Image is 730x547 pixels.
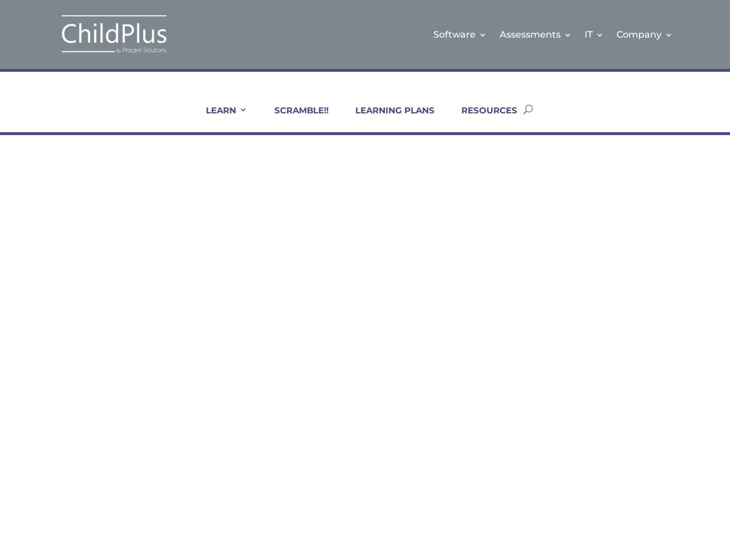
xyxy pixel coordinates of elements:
a: Company [617,11,673,58]
a: Assessments [500,11,572,58]
a: RESOURCES [447,105,517,132]
a: LEARN [192,105,248,132]
a: SCRAMBLE!! [260,105,328,132]
a: IT [585,11,604,58]
a: Software [433,11,487,58]
a: LEARNING PLANS [341,105,435,132]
